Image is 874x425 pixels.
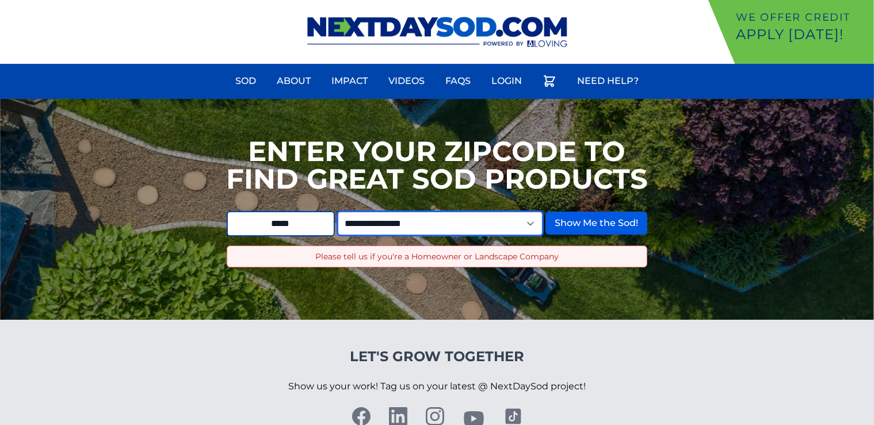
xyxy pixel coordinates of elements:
a: Impact [325,67,375,95]
p: Show us your work! Tag us on your latest @ NextDaySod project! [288,366,586,407]
p: Please tell us if you're a Homeowner or Landscape Company [236,251,638,262]
a: Login [484,67,529,95]
button: Show Me the Sod! [545,212,647,235]
h1: Enter your Zipcode to Find Great Sod Products [226,137,648,193]
a: FAQs [438,67,478,95]
a: Videos [381,67,432,95]
h4: Let's Grow Together [288,347,586,366]
p: We offer Credit [736,9,869,25]
a: Need Help? [570,67,646,95]
a: About [270,67,318,95]
p: Apply [DATE]! [736,25,869,44]
a: Sod [228,67,263,95]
